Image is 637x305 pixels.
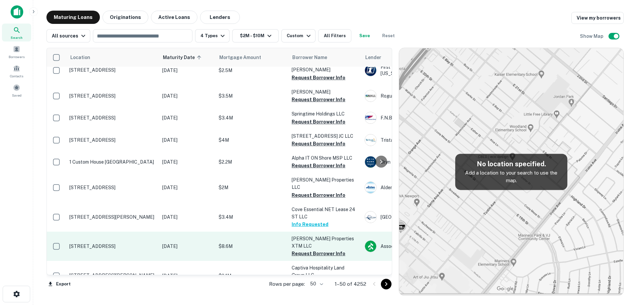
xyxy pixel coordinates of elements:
[162,67,212,74] p: [DATE]
[151,11,197,24] button: Active Loans
[365,64,464,76] div: First National Bank ([US_STATE] And [US_STATE])
[159,48,215,67] th: Maturity Date
[162,243,212,250] p: [DATE]
[365,53,381,61] span: Lender
[69,93,156,99] p: [STREET_ADDRESS]
[219,114,285,121] p: $3.4M
[10,73,23,79] span: Contacts
[292,162,345,170] button: Request Borrower Info
[162,158,212,166] p: [DATE]
[69,115,156,121] p: [STREET_ADDRESS]
[365,240,464,252] div: Associated Bank
[219,272,285,279] p: $2.1M
[460,159,562,169] h5: No location specified.
[365,211,376,223] img: picture
[378,29,399,42] button: Reset
[292,191,345,199] button: Request Borrower Info
[292,176,358,191] p: [PERSON_NAME] Properties LLC
[308,279,324,289] div: 50
[365,182,464,193] div: Alden State Bank
[365,156,376,168] img: picture
[46,279,72,289] button: Export
[195,29,230,42] button: 4 Types
[365,182,376,193] img: picture
[162,272,212,279] p: [DATE]
[219,92,285,100] p: $3.5M
[46,11,100,24] button: Maturing Loans
[292,53,327,61] span: Borrower Name
[200,11,240,24] button: Lenders
[571,12,624,24] a: View my borrowers
[69,159,156,165] p: 1 Custom House [GEOGRAPHIC_DATA]
[219,158,285,166] p: $2.2M
[215,48,288,67] th: Mortgage Amount
[335,280,366,288] p: 1–50 of 4252
[365,272,464,279] p: -
[365,156,464,168] div: Bryn Mawr Trust
[292,132,358,140] p: [STREET_ADDRESS] JC LLC
[162,136,212,144] p: [DATE]
[361,48,467,67] th: Lender
[46,29,90,42] button: All sources
[365,211,464,223] div: [GEOGRAPHIC_DATA]
[9,54,25,59] span: Borrowers
[2,62,31,80] a: Contacts
[365,90,464,102] div: Rogue Credit Union
[2,24,31,41] a: Search
[219,53,270,61] span: Mortgage Amount
[281,29,315,42] button: Custom
[292,235,358,250] p: [PERSON_NAME] Properties XTM LLC
[162,213,212,221] p: [DATE]
[69,272,156,278] p: [STREET_ADDRESS][PERSON_NAME]
[292,74,345,82] button: Request Borrower Info
[70,53,90,61] span: Location
[365,112,376,123] img: picture
[219,213,285,221] p: $3.4M
[2,81,31,99] a: Saved
[292,118,345,126] button: Request Borrower Info
[162,184,212,191] p: [DATE]
[69,185,156,191] p: [STREET_ADDRESS]
[69,243,156,249] p: [STREET_ADDRESS]
[292,110,358,117] p: Springtime Holdings LLC
[365,134,376,146] img: picture
[52,32,87,40] div: All sources
[219,243,285,250] p: $8.6M
[163,53,203,61] span: Maturity Date
[103,11,148,24] button: Originations
[580,33,604,40] h6: Show Map
[11,5,23,19] img: capitalize-icon.png
[232,29,279,42] button: $2M - $10M
[2,43,31,61] a: Borrowers
[292,88,358,96] p: [PERSON_NAME]
[292,140,345,148] button: Request Borrower Info
[69,214,156,220] p: [STREET_ADDRESS][PERSON_NAME]
[292,96,345,104] button: Request Borrower Info
[292,250,345,258] button: Request Borrower Info
[269,280,305,288] p: Rows per page:
[287,32,312,40] div: Custom
[604,252,637,284] iframe: Chat Widget
[219,67,285,74] p: $2.5M
[365,90,376,102] img: picture
[318,29,351,42] button: All Filters
[162,114,212,121] p: [DATE]
[69,67,156,73] p: [STREET_ADDRESS]
[292,206,358,220] p: Cove Essential NET Lease 24 ST LLC
[219,184,285,191] p: $2M
[292,220,328,228] button: Info Requested
[365,112,464,124] div: F.n.b. Corporation
[399,48,623,295] img: map-placeholder.webp
[354,29,375,42] button: Save your search to get updates of matches that match your search criteria.
[460,169,562,185] p: Add a location to your search to use the map.
[381,279,391,289] button: Go to next page
[365,65,376,76] img: picture
[11,35,23,40] span: Search
[292,154,358,162] p: Alpha IT ON Shore MSP LLC
[288,48,361,67] th: Borrower Name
